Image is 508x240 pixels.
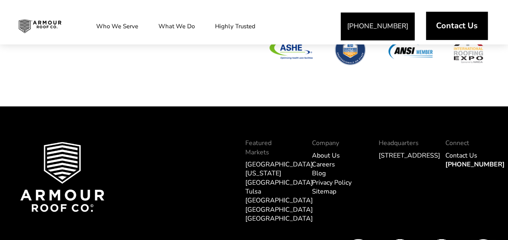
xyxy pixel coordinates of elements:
img: Industrial and Commercial Roofing Company | Armour Roof Co. [12,16,68,36]
a: [PHONE_NUMBER] [445,160,505,169]
img: Armour Roof Co Footer Logo 2025 [20,142,104,212]
a: Blog [312,169,326,178]
a: Contact Us [445,151,477,160]
p: Featured Markets [245,139,296,157]
a: Careers [312,160,335,169]
a: [PHONE_NUMBER] [341,13,415,40]
a: What We Do [150,16,203,36]
a: [GEOGRAPHIC_DATA] [245,160,313,169]
a: Privacy Policy [312,178,352,187]
a: Contact Us [426,12,488,40]
p: Company [312,139,363,147]
a: Sitemap [312,187,336,196]
a: [GEOGRAPHIC_DATA] [245,205,313,214]
a: Tulsa [245,187,261,196]
p: Headquarters [379,139,429,147]
a: About Us [312,151,340,160]
p: Connect [445,139,496,147]
a: Who We Serve [88,16,146,36]
a: [GEOGRAPHIC_DATA] [245,196,313,205]
a: [GEOGRAPHIC_DATA] [245,214,313,223]
a: [US_STATE][GEOGRAPHIC_DATA] [245,169,313,187]
a: [STREET_ADDRESS] [379,151,440,160]
a: Highly Trusted [207,16,263,36]
span: Contact Us [436,22,478,30]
